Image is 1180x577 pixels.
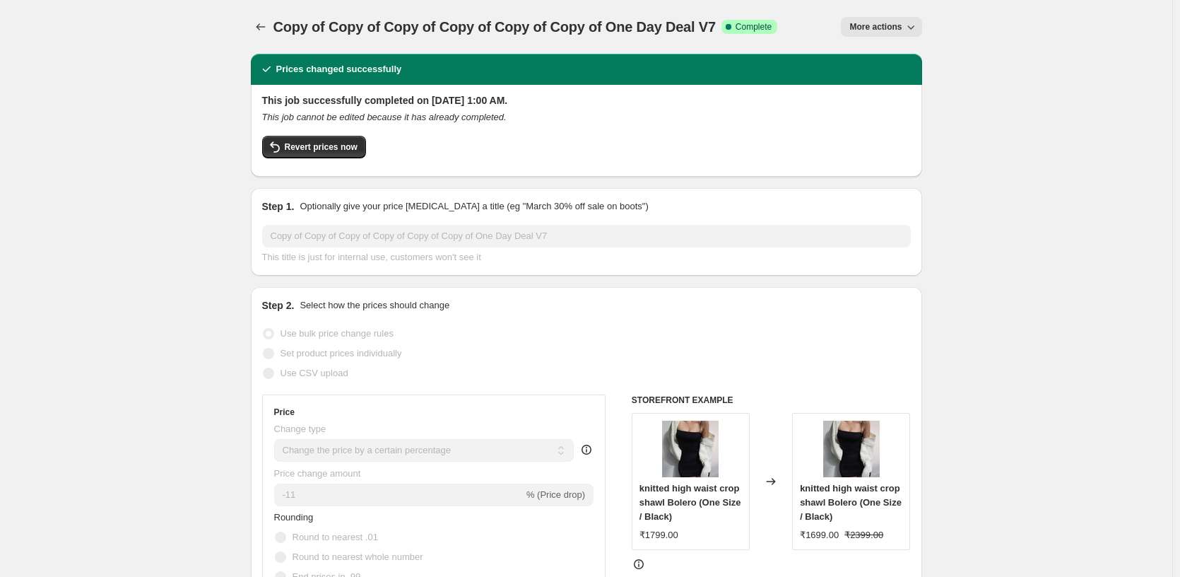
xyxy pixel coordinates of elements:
span: Set product prices individually [281,348,402,359]
span: This title is just for internal use, customers won't see it [262,252,481,262]
span: Use bulk price change rules [281,328,394,339]
i: This job cannot be edited because it has already completed. [262,112,507,122]
p: Select how the prices should change [300,298,449,313]
h6: STOREFRONT EXAMPLE [632,395,911,406]
h2: This job successfully completed on [DATE] 1:00 AM. [262,93,911,107]
div: ₹1799.00 [639,528,678,542]
input: 30% off holiday sale [262,225,911,247]
span: % (Price drop) [526,489,585,500]
span: More actions [849,21,902,33]
button: Price change jobs [251,17,271,37]
span: Change type [274,424,326,434]
h2: Step 2. [262,298,295,313]
img: 1067x1200_00006_2c222d6c-82d8-4c08-bbea-c3043aa98460_80x.jpg [662,421,719,477]
span: Use CSV upload [281,368,348,378]
span: Price change amount [274,468,361,479]
span: knitted high waist crop shawl Bolero (One Size / Black) [639,483,741,522]
button: Revert prices now [262,136,366,158]
h3: Price [274,407,295,418]
span: Round to nearest .01 [293,532,378,542]
button: More actions [841,17,921,37]
p: Optionally give your price [MEDICAL_DATA] a title (eg "March 30% off sale on boots") [300,199,648,214]
img: 1067x1200_00006_2c222d6c-82d8-4c08-bbea-c3043aa98460_80x.jpg [823,421,880,477]
h2: Prices changed successfully [276,62,402,76]
span: Copy of Copy of Copy of Copy of Copy of Copy of One Day Deal V7 [273,19,716,35]
span: Rounding [274,512,314,523]
h2: Step 1. [262,199,295,214]
div: ₹1699.00 [800,528,839,542]
strike: ₹2399.00 [844,528,883,542]
span: knitted high waist crop shawl Bolero (One Size / Black) [800,483,902,522]
input: -15 [274,484,524,506]
span: Revert prices now [285,141,358,153]
div: help [579,443,594,457]
span: Round to nearest whole number [293,552,423,562]
span: Complete [736,21,772,33]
